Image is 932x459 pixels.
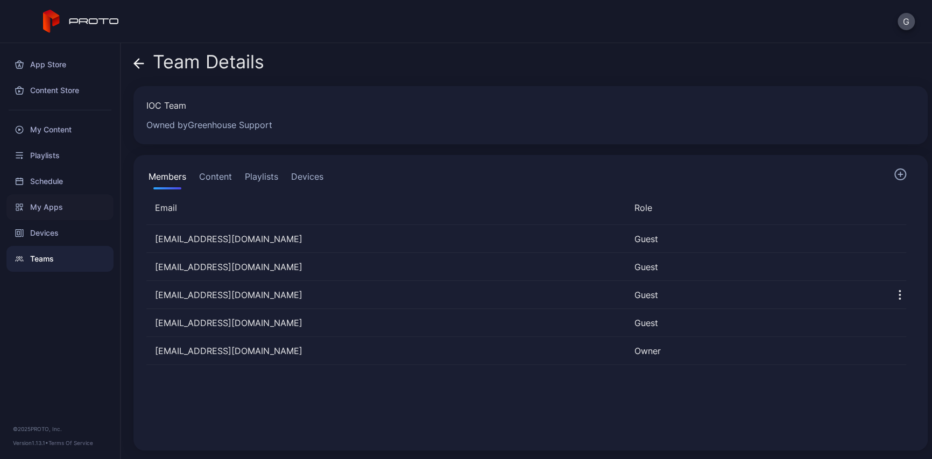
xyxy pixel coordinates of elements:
[155,201,626,214] div: Email
[634,344,870,357] div: Owner
[634,316,870,329] div: Guest
[6,168,114,194] a: Schedule
[146,168,188,189] button: Members
[6,77,114,103] a: Content Store
[6,220,114,246] a: Devices
[634,260,870,273] div: Guest
[6,246,114,272] a: Teams
[146,344,626,357] div: usgreenhousesupport@deloitte.com
[6,194,114,220] a: My Apps
[146,99,902,112] div: IOC Team
[6,143,114,168] a: Playlists
[13,425,107,433] div: © 2025 PROTO, Inc.
[146,118,902,131] div: Owned by Greenhouse Support
[197,168,234,189] button: Content
[289,168,326,189] button: Devices
[898,13,915,30] button: G
[146,288,626,301] div: grequestre@deloitte.es
[634,232,870,245] div: Guest
[634,201,870,214] div: Role
[6,52,114,77] a: App Store
[133,52,264,77] div: Team Details
[48,440,93,446] a: Terms Of Service
[146,316,626,329] div: abbuytaert@deloitte.ch
[243,168,280,189] button: Playlists
[6,117,114,143] a: My Content
[146,232,626,245] div: alleazott@deloitte.ch
[146,260,626,273] div: kjsieloff@deloitte.ch
[13,440,48,446] span: Version 1.13.1 •
[634,288,870,301] div: Guest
